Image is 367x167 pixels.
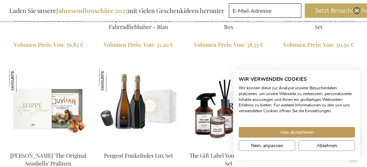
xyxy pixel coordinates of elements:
[239,140,295,151] button: cookie Einstellungen anpassen
[99,143,178,150] a: EB-PKT-PEUG-CHAM-LUX Peugeot Funkelndes Lux Set
[239,76,355,82] h2: Wir verwenden Cookies
[323,41,335,48] span: Von
[6,3,227,18] div: Laden Sie unsere mit vielen Geschenkideen herunter
[9,143,88,150] a: Guylian 'The Original Seashells' Pralines Guylian 'The Original Seashells' Pralinen
[353,7,361,15] div: Close
[14,16,83,23] a: Baltimore Fahrrad-Reiseset
[194,41,232,48] span: Volumen Preis:
[53,41,65,48] span: Von
[9,41,88,49] a: Volumen Preis: Von 76,85 €
[14,41,52,48] span: Volumen Preis:
[299,140,355,151] button: Alle verweigern cookies
[99,69,178,148] img: EB-PKT-PEUG-CHAM-LUX
[280,129,314,136] span: Alle akzeptieren
[156,41,173,48] span: 31,20 €
[283,16,354,31] a: The Gift Label Hand & Küche Set
[194,16,264,31] a: Terras Do Grifo Käse & Wein Box
[105,16,172,31] a: Die personalisierte Box für Fahrradliebhaber - Blau
[66,41,83,48] span: 76,85 €
[251,142,283,149] span: Nein, anpassen
[104,41,142,48] span: Volumen Preis:
[239,127,355,138] button: Akzeptieren Sie alle cookies
[283,41,322,48] span: Volumen Preis:
[239,85,355,114] p: Wir können diese zur Analyse unserer Besucherdaten platzieren, um unsere Webseite zu verbessern, ...
[229,3,303,20] form: marketing offers and promotions
[104,152,173,159] a: Peugeot Funkelndes Lux Set
[99,41,178,49] a: Volumen Preis: Von 31,20 €
[355,9,359,13] img: Close
[189,41,268,49] a: Volumen Preis: Von 38,35 €
[189,143,268,150] a: The Gift Label You Are Awesome Set
[189,152,268,167] a: The Gift Label You Are Awesome Set
[143,41,155,48] span: Von
[99,69,121,92] img: Peugeot Funkelndes Lux Set
[9,69,88,148] img: Guylian 'The Original Seashells' Pralines
[9,69,31,92] img: Guylian 'The Original Seashells' Pralinen
[336,41,354,48] span: 30,50 €
[317,142,337,149] span: Ablehnen
[56,7,128,15] b: Jahresendbroschüre 2025
[229,3,301,18] input: E-Mail-Adresse
[279,41,358,49] a: Volumen Preis: Von 30,50 €
[247,41,263,48] span: 38,35 €
[234,41,245,48] span: Von
[189,69,268,148] img: The Gift Label You Are Awesome Set
[10,152,87,167] a: [PERSON_NAME] 'The Original Seashells' Pralinen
